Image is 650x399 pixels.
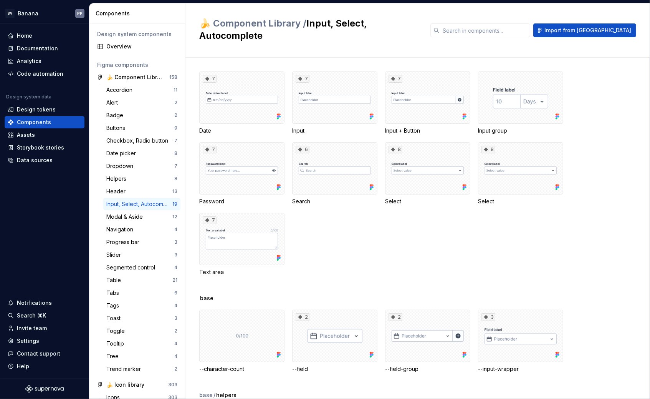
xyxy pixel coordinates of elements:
div: Badge [106,111,126,119]
div: 3 [174,252,177,258]
div: 🍌 Component Library [106,73,164,81]
span: Import from [GEOGRAPHIC_DATA] [544,27,631,34]
a: Invite team [5,322,84,334]
div: 12 [172,214,177,220]
a: Supernova Logo [25,385,64,393]
div: 8 [174,150,177,156]
a: 🍌 Icon library303 [94,379,180,391]
div: 21 [172,277,177,283]
div: 3--input-wrapper [478,310,563,373]
div: Toggle [106,327,128,335]
div: Components [96,10,182,17]
button: Help [5,360,84,372]
div: 3 [174,315,177,321]
div: Buttons [106,124,128,132]
a: 🍌 Component Library158 [94,71,180,83]
div: Tags [106,302,122,309]
div: Notifications [17,299,52,307]
div: 303 [168,382,177,388]
a: Tags4 [103,299,180,312]
div: Help [17,362,29,370]
div: Accordion [106,86,136,94]
a: Analytics [5,55,84,67]
div: 7Password [199,142,284,205]
a: Alert2 [103,96,180,109]
div: Trend marker [106,365,144,373]
a: Tooltip4 [103,337,180,350]
div: 4 [174,341,177,347]
div: Assets [17,131,35,139]
a: Settings [5,335,84,347]
div: 13 [172,188,177,195]
a: Checkbox, Radio button7 [103,135,180,147]
div: 8Select [385,142,470,205]
div: 8 [389,146,402,153]
div: Modal & Aside [106,213,146,221]
a: Table21 [103,274,180,286]
h2: Input, Select, Autocomplete [199,17,421,42]
div: 3 [174,239,177,245]
a: Code automation [5,68,84,80]
a: Buttons9 [103,122,180,134]
div: 7 [174,163,177,169]
div: 7 [174,138,177,144]
div: Text area [199,268,284,276]
div: Design system data [6,94,51,100]
span: base [200,294,213,302]
div: 7 [203,146,217,153]
button: BVBananaPP [2,5,88,22]
div: 9 [174,125,177,131]
button: Import from [GEOGRAPHIC_DATA] [533,23,636,37]
a: Input, Select, Autocomplete19 [103,198,180,210]
input: Search in components... [440,23,530,37]
div: 158 [169,74,177,80]
a: Date picker8 [103,147,180,160]
div: 2 [174,328,177,334]
a: Storybook stories [5,141,84,154]
a: Home [5,30,84,42]
div: 7Input + Button [385,71,470,135]
div: Header [106,188,129,195]
div: Dropdown [106,162,136,170]
button: Contact support [5,347,84,360]
div: 7 [203,75,217,83]
a: Tree4 [103,350,180,362]
div: Search ⌘K [17,312,46,319]
div: 6 [174,290,177,296]
div: Design tokens [17,106,56,113]
div: Design system components [97,30,177,38]
div: 8 [481,146,495,153]
div: --character-count [199,310,284,373]
button: Notifications [5,297,84,309]
div: 4 [174,303,177,309]
div: Banana [18,10,38,17]
a: Toast3 [103,312,180,324]
div: 🍌 Icon library [106,381,144,389]
a: Trend marker2 [103,363,180,375]
div: 7Input [292,71,377,135]
span: / [213,391,215,399]
div: --field [292,365,377,373]
div: --input-wrapper [478,365,563,373]
div: Invite team [17,324,47,332]
div: 4 [174,353,177,359]
div: 7 [389,75,402,83]
a: Overview [94,40,180,53]
a: Modal & Aside12 [103,211,180,223]
div: Password [199,198,284,205]
div: Table [106,276,124,284]
span: helpers [216,391,237,399]
div: 2--field-group [385,310,470,373]
a: Dropdown7 [103,160,180,172]
div: 6Search [292,142,377,205]
div: Analytics [17,57,41,65]
div: Documentation [17,45,58,52]
div: Progress bar [106,238,142,246]
div: Settings [17,337,39,345]
span: 🍌 Component Library / [199,18,306,29]
div: Storybook stories [17,144,64,151]
a: Badge2 [103,109,180,121]
div: base [199,391,213,399]
div: Home [17,32,32,40]
div: 7 [203,216,217,224]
